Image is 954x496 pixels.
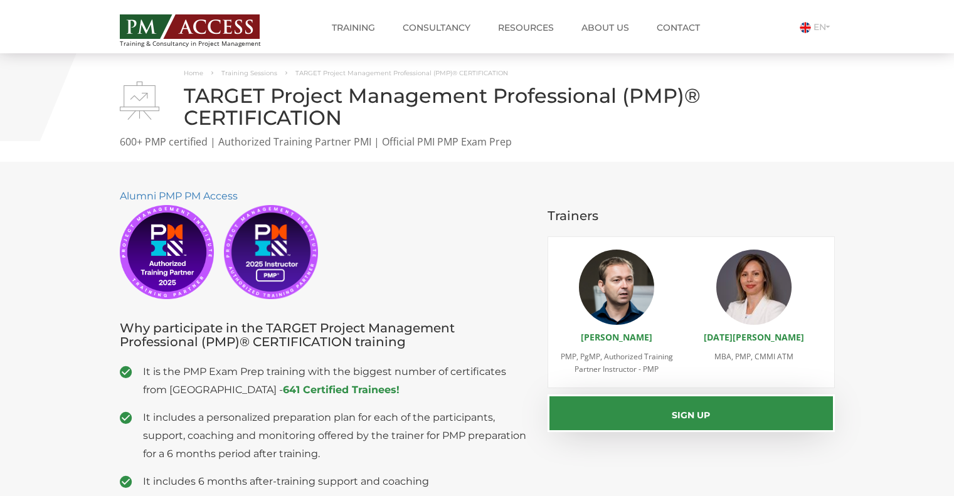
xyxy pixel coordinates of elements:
p: 600+ PMP certified | Authorized Training Partner PMI | Official PMI PMP Exam Prep [120,135,835,149]
a: Training [322,15,384,40]
h3: Trainers [548,209,835,223]
span: PMP, PgMP, Authorized Training Partner Instructor - PMP [561,351,673,374]
a: Resources [489,15,563,40]
img: TARGET Project Management Professional (PMP)® CERTIFICATION [120,82,159,120]
span: MBA, PMP, CMMI ATM [714,351,793,362]
button: Sign up [548,394,835,432]
a: Training & Consultancy in Project Management [120,11,285,47]
img: PM ACCESS - Echipa traineri si consultanti certificati PMP: Narciss Popescu, Mihai Olaru, Monica ... [120,14,260,39]
a: Consultancy [393,15,480,40]
span: Training & Consultancy in Project Management [120,40,285,47]
span: It is the PMP Exam Prep training with the biggest number of certificates from [GEOGRAPHIC_DATA] - [143,362,529,399]
h1: TARGET Project Management Professional (PMP)® CERTIFICATION [120,85,835,129]
span: It includes a personalized preparation plan for each of the participants, support, coaching and m... [143,408,529,463]
img: Engleza [800,22,811,33]
a: 641 Certified Trainees! [283,384,400,396]
a: Alumni PMP PM Access [120,190,238,202]
h3: Why participate in the TARGET Project Management Professional (PMP)® CERTIFICATION training [120,321,529,349]
a: [DATE][PERSON_NAME] [704,331,804,343]
span: It includes 6 months after-training support and coaching [143,472,529,490]
a: EN [800,21,835,33]
a: Training Sessions [221,69,277,77]
a: About us [572,15,639,40]
a: Contact [647,15,709,40]
a: [PERSON_NAME] [581,331,652,343]
span: TARGET Project Management Professional (PMP)® CERTIFICATION [295,69,508,77]
a: Home [184,69,203,77]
